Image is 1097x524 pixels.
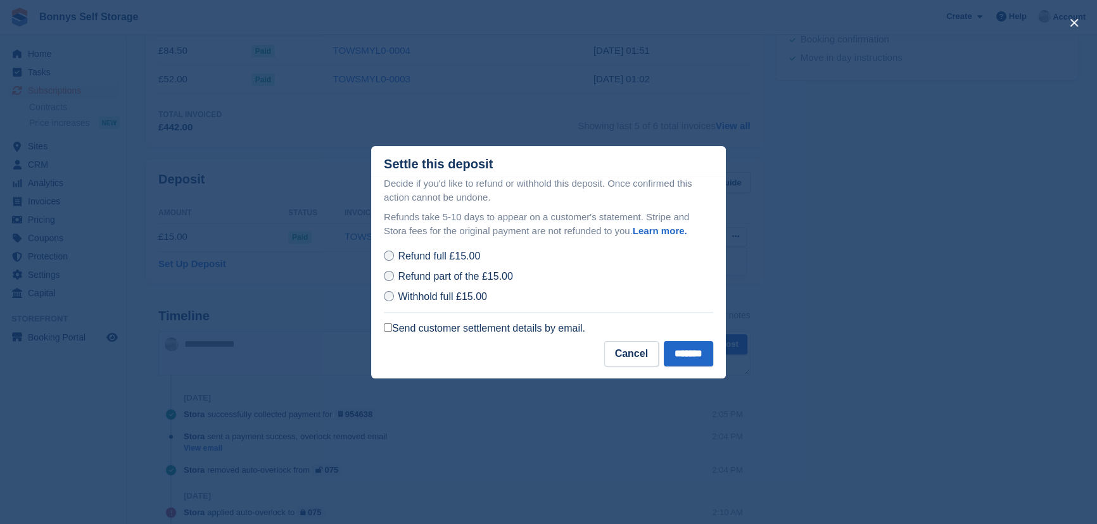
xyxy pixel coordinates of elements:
input: Refund full £15.00 [384,251,394,261]
span: Withhold full £15.00 [398,291,487,302]
input: Withhold full £15.00 [384,291,394,301]
button: Cancel [604,341,659,366]
button: close [1064,13,1084,33]
span: Refund part of the £15.00 [398,271,512,282]
a: Learn more. [633,225,687,236]
div: Settle this deposit [384,157,493,172]
p: Decide if you'd like to refund or withhold this deposit. Once confirmed this action cannot be und... [384,177,713,205]
input: Send customer settlement details by email. [384,323,392,332]
p: Refunds take 5-10 days to appear on a customer's statement. Stripe and Stora fees for the origina... [384,210,713,239]
input: Refund part of the £15.00 [384,271,394,281]
span: Refund full £15.00 [398,251,480,261]
label: Send customer settlement details by email. [384,322,585,335]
